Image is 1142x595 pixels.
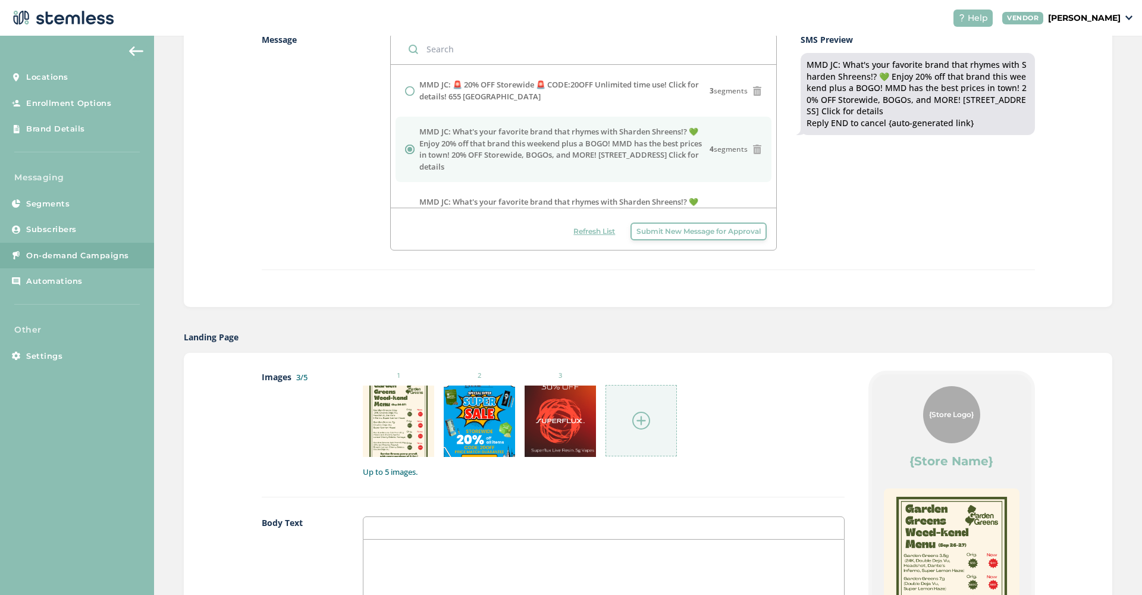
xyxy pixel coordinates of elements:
[801,33,1034,46] label: SMS Preview
[10,6,114,30] img: logo-dark-0685b13c.svg
[1048,12,1121,24] p: [PERSON_NAME]
[573,226,615,237] span: Refresh List
[630,223,767,240] button: Submit New Message for Approval
[26,71,68,83] span: Locations
[26,350,62,362] span: Settings
[26,198,70,210] span: Segments
[1002,12,1043,24] div: VENDOR
[710,86,748,96] span: segments
[184,331,239,343] label: Landing Page
[1125,15,1132,20] img: icon_down-arrow-small-66adaf34.svg
[26,275,83,287] span: Automations
[807,59,1028,129] div: MMD JC: What's your favorite brand that rhymes with Sharden Shreens!? 💚 Enjoy 20% off that brand ...
[26,123,85,135] span: Brand Details
[262,371,339,478] label: Images
[525,386,596,457] img: 8BJJLob7ab14oAAAAASUVORK5CYII=
[636,226,761,237] span: Submit New Message for Approval
[444,386,515,457] img: uylE8ZrthdAAAAABJRU5ErkJggg==
[710,144,748,155] span: segments
[444,371,515,381] small: 2
[296,372,308,383] label: 3/5
[419,126,710,173] label: MMD JC: What's your favorite brand that rhymes with Sharden Shreens!? 💚 Enjoy 20% off that brand ...
[968,12,988,24] span: Help
[363,386,434,457] img: jHXL8QAAAAASUVORK5CYII=
[632,412,650,430] img: icon-circle-plus-45441306.svg
[1083,538,1142,595] iframe: Chat Widget
[909,453,993,469] label: {Store Name}
[419,79,710,102] label: MMD JC: 🚨 20% OFF Storewide 🚨 CODE:20OFF Unlimited time use! Click for details! 655 [GEOGRAPHIC_D...
[525,371,596,381] small: 3
[567,223,621,240] button: Refresh List
[419,196,710,231] label: MMD JC: What's your favorite brand that rhymes with Sharden Shreens!? 💚 MMD has the best prices i...
[262,33,391,250] label: Message
[26,250,129,262] span: On-demand Campaigns
[363,371,434,381] small: 1
[26,98,111,109] span: Enrollment Options
[958,14,965,21] img: icon-help-white-03924b79.svg
[929,409,974,420] span: {Store Logo}
[26,224,77,236] span: Subscribers
[391,34,776,64] input: Search
[129,46,143,56] img: icon-arrow-back-accent-c549486e.svg
[710,144,714,154] strong: 4
[363,466,845,478] label: Up to 5 images.
[710,86,714,96] strong: 3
